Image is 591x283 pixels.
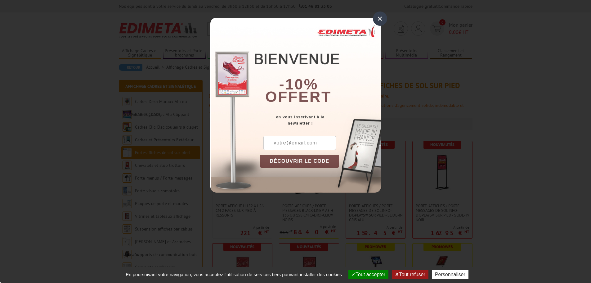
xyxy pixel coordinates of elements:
button: Personnaliser (fenêtre modale) [432,270,468,279]
div: × [373,11,387,26]
div: en vous inscrivant à la newsletter ! [260,114,381,126]
button: Tout accepter [348,270,388,279]
button: DÉCOUVRIR LE CODE [260,155,339,168]
button: Tout refuser [392,270,428,279]
input: votre@email.com [263,136,336,150]
b: -10% [279,76,318,93]
font: offert [265,89,332,105]
span: En poursuivant votre navigation, vous acceptez l'utilisation de services tiers pouvant installer ... [123,272,345,277]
